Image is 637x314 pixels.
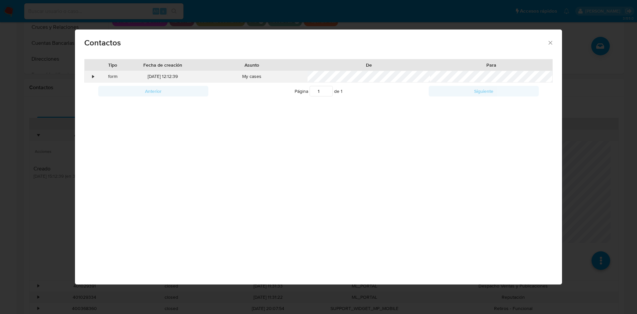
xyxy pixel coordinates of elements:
[201,62,303,68] div: Asunto
[547,39,553,45] button: close
[134,62,191,68] div: Fecha de creación
[101,62,125,68] div: Tipo
[429,86,539,96] button: Siguiente
[435,62,548,68] div: Para
[196,71,308,82] div: My cases
[98,86,208,96] button: Anterior
[341,88,342,94] span: 1
[312,62,425,68] div: De
[84,39,547,47] span: Contactos
[93,73,94,80] div: •
[129,71,196,82] div: [DATE] 12:12:39
[295,86,342,96] span: Página de
[96,71,130,82] div: form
